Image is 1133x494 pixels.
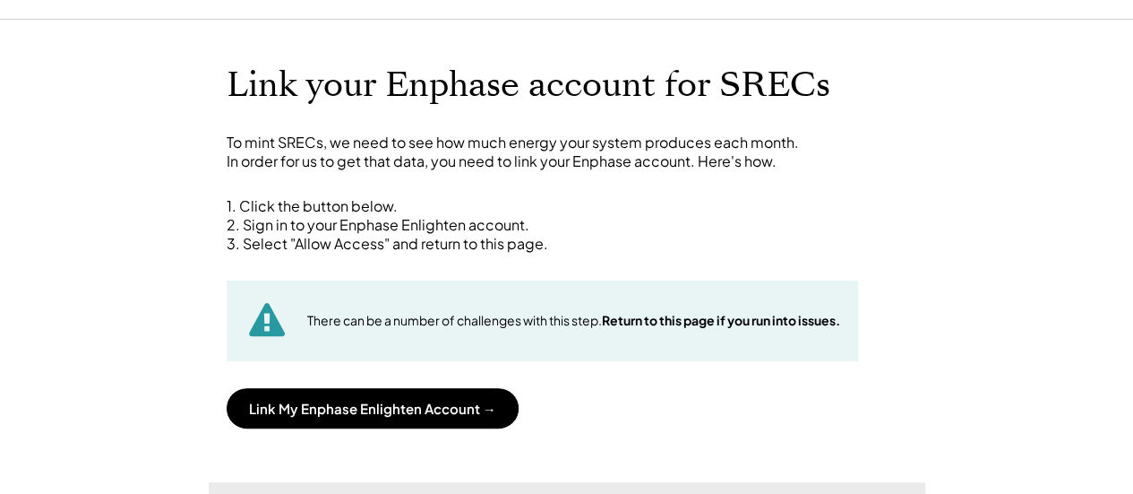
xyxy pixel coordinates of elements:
h1: Link your Enphase account for SRECs [227,65,907,107]
div: 1. Click the button below. 2. Sign in to your Enphase Enlighten account. 3. Select "Allow Access"... [227,197,907,253]
div: There can be a number of challenges with this step. [307,312,840,330]
button: Link My Enphase Enlighten Account → [227,388,519,429]
strong: Return to this page if you run into issues. [602,312,840,328]
div: To mint SRECs, we need to see how much energy your system produces each month. In order for us to... [227,134,907,171]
